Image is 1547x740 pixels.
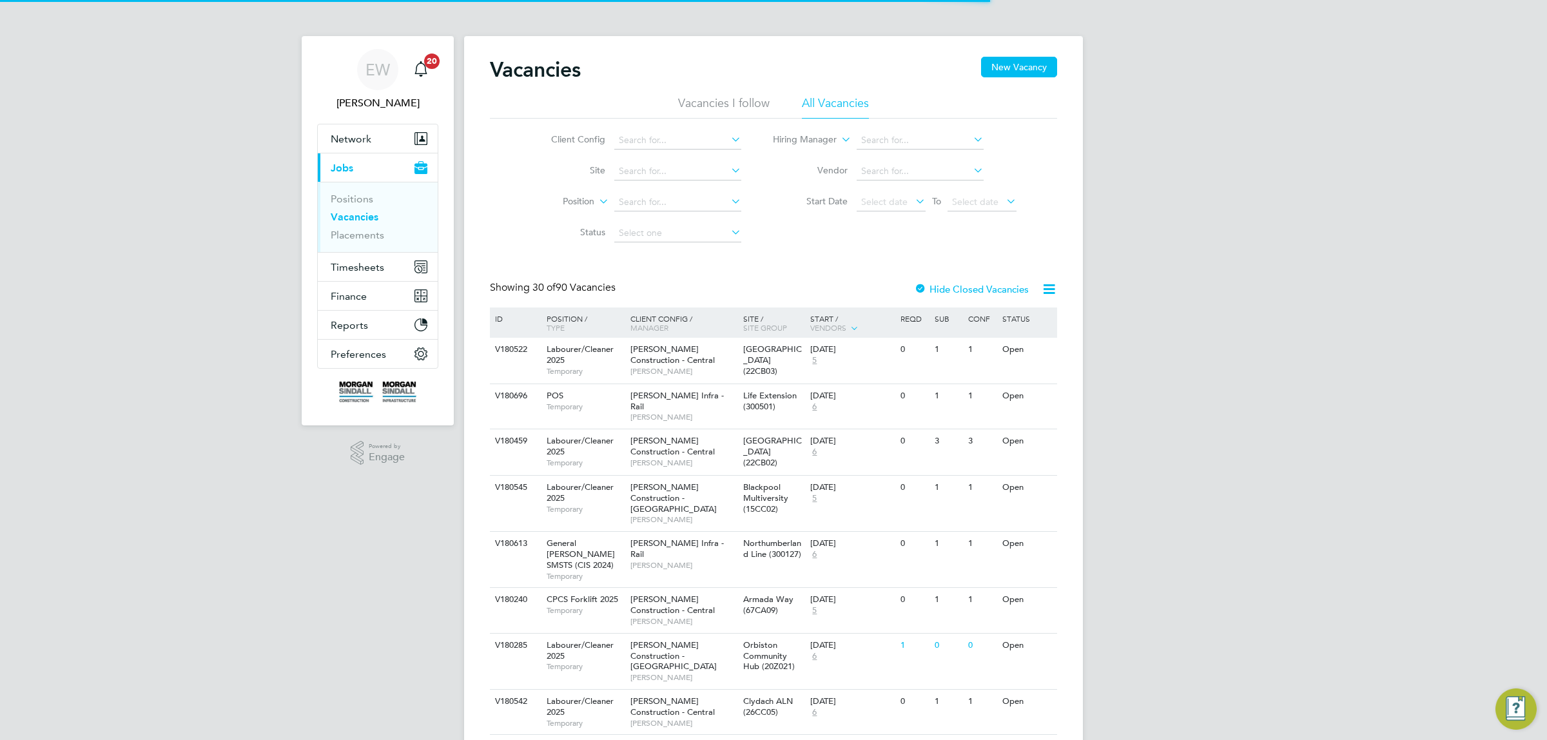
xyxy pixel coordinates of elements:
span: EW [365,61,390,78]
span: Manager [630,322,668,333]
div: 1 [931,476,965,500]
div: 0 [897,429,931,453]
span: 5 [810,605,819,616]
li: Vacancies I follow [678,95,770,119]
span: Armada Way (67CA09) [743,594,793,616]
input: Search for... [614,193,741,211]
div: V180522 [492,338,537,362]
span: 6 [810,402,819,413]
span: [PERSON_NAME] Infra - Rail [630,538,724,560]
div: Client Config / [627,307,740,338]
span: Vendors [810,322,846,333]
input: Search for... [614,162,741,180]
div: Start / [807,307,897,340]
div: 3 [965,429,998,453]
span: Finance [331,290,367,302]
div: Conf [965,307,998,329]
h2: Vacancies [490,57,581,83]
span: Temporary [547,458,624,468]
div: 1 [965,532,998,556]
span: Type [547,322,565,333]
span: Labourer/Cleaner 2025 [547,639,614,661]
li: All Vacancies [802,95,869,119]
span: 6 [810,447,819,458]
span: [PERSON_NAME] Construction - Central [630,594,715,616]
div: Open [999,338,1055,362]
div: 0 [931,634,965,657]
div: [DATE] [810,696,894,707]
span: [PERSON_NAME] Construction - [GEOGRAPHIC_DATA] [630,639,717,672]
span: General [PERSON_NAME] SMSTS (CIS 2024) [547,538,615,570]
span: 6 [810,549,819,560]
div: 0 [897,384,931,408]
a: EW[PERSON_NAME] [317,49,438,111]
label: Position [520,195,594,208]
div: [DATE] [810,482,894,493]
span: Powered by [369,441,405,452]
span: POS [547,390,563,401]
div: Reqd [897,307,931,329]
button: Preferences [318,340,438,368]
button: Jobs [318,153,438,182]
label: Site [531,164,605,176]
div: Sub [931,307,965,329]
button: Network [318,124,438,153]
span: Temporary [547,504,624,514]
button: Engage Resource Center [1495,688,1537,730]
div: ID [492,307,537,329]
button: Timesheets [318,253,438,281]
div: V180459 [492,429,537,453]
span: Labourer/Cleaner 2025 [547,696,614,717]
div: Status [999,307,1055,329]
label: Client Config [531,133,605,145]
span: [PERSON_NAME] Construction - Central [630,344,715,365]
span: Temporary [547,718,624,728]
span: Emma Wells [317,95,438,111]
div: 1 [897,634,931,657]
span: [PERSON_NAME] [630,514,737,525]
button: Reports [318,311,438,339]
button: New Vacancy [981,57,1057,77]
a: Powered byEngage [351,441,405,465]
span: To [928,193,945,209]
div: Open [999,690,1055,714]
span: Timesheets [331,261,384,273]
span: CPCS Forklift 2025 [547,594,618,605]
span: Blackpool Multiversity (15CC02) [743,482,788,514]
div: 1 [965,588,998,612]
div: 0 [897,338,931,362]
span: Site Group [743,322,787,333]
div: 1 [931,588,965,612]
div: 0 [897,588,931,612]
span: [PERSON_NAME] Construction - Central [630,696,715,717]
span: [PERSON_NAME] [630,458,737,468]
span: Orbiston Community Hub (20Z021) [743,639,795,672]
label: Hide Closed Vacancies [914,283,1029,295]
div: 1 [965,476,998,500]
a: Placements [331,229,384,241]
nav: Main navigation [302,36,454,425]
button: Finance [318,282,438,310]
span: [PERSON_NAME] [630,366,737,376]
div: V180542 [492,690,537,714]
div: 1 [931,338,965,362]
span: Labourer/Cleaner 2025 [547,344,614,365]
span: Select date [952,196,998,208]
label: Status [531,226,605,238]
div: 0 [897,690,931,714]
div: [DATE] [810,640,894,651]
div: V180240 [492,588,537,612]
span: Network [331,133,371,145]
span: 5 [810,493,819,504]
div: [DATE] [810,344,894,355]
span: Temporary [547,605,624,616]
span: [GEOGRAPHIC_DATA] (22CB02) [743,435,802,468]
div: 1 [965,338,998,362]
label: Start Date [773,195,848,207]
span: Select date [861,196,908,208]
span: 90 Vacancies [532,281,616,294]
span: Temporary [547,661,624,672]
span: [PERSON_NAME] [630,718,737,728]
div: 0 [897,476,931,500]
span: Clydach ALN (26CC05) [743,696,793,717]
